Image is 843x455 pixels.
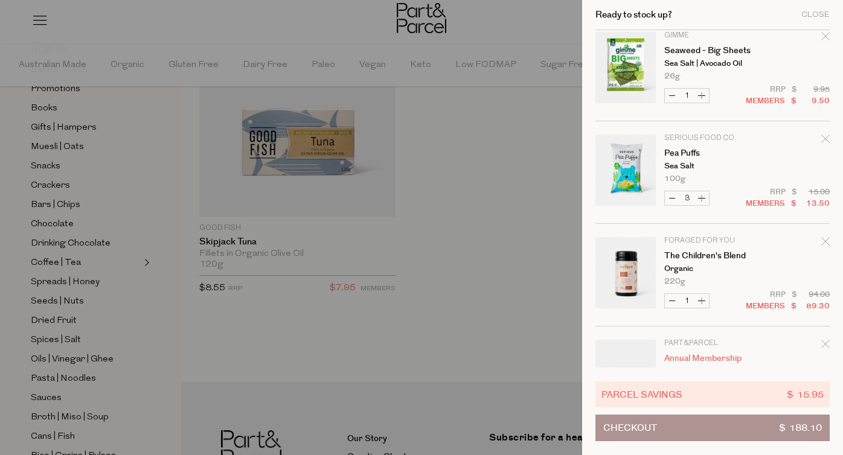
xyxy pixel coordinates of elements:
input: QTY The Children's Blend [679,294,694,308]
button: Checkout$ 188.10 [595,415,830,441]
span: 220g [664,278,685,285]
span: 26g [664,72,680,80]
p: Gimme [664,32,758,39]
p: Organic [664,265,758,273]
div: Remove Seaweed - Big Sheets [821,30,830,46]
input: QTY Pea Puffs [679,191,694,205]
a: Annual Membership [664,354,758,363]
input: QTY Seaweed - Big Sheets [679,89,694,103]
span: Checkout [603,415,657,441]
p: Part&Parcel [664,340,758,347]
p: Sea Salt [664,162,758,170]
span: 100g [664,175,685,183]
p: Serious Food Co. [664,135,758,142]
div: Remove The Children's Blend [821,235,830,252]
a: Seaweed - Big Sheets [664,46,758,55]
span: $ 15.95 [787,387,824,401]
div: Close [801,11,830,19]
span: $ 188.10 [779,415,822,441]
p: Foraged For You [664,237,758,244]
div: Remove Annual Membership [821,338,830,354]
span: Parcel Savings [601,387,682,401]
div: Remove Pea Puffs [821,133,830,149]
p: Sea Salt | Avocado Oil [664,60,758,68]
a: Pea Puffs [664,149,758,157]
a: The Children's Blend [664,252,758,260]
h2: Ready to stock up? [595,10,672,19]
